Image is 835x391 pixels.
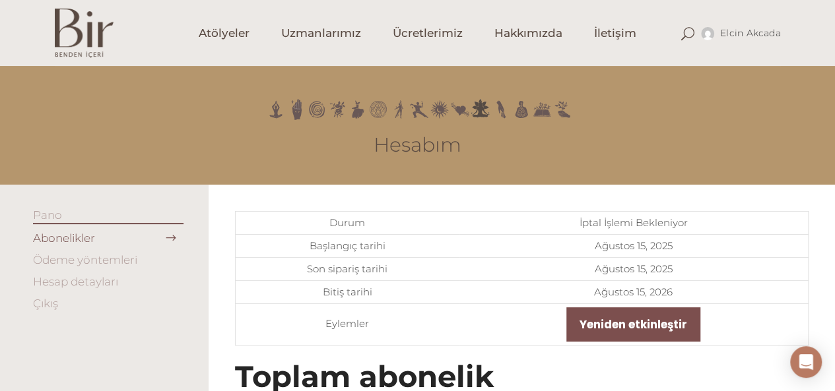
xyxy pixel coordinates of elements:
[236,258,459,281] td: Son sipariş tarihi
[459,235,809,258] td: Ağustos 15, 2025
[393,26,463,41] span: Ücretlerimiz
[566,307,700,342] a: Yeniden etkinleştir
[33,275,118,288] a: Hesap detayları
[459,281,809,304] td: Ağustos 15, 2026
[459,258,809,281] td: Ağustos 15, 2025
[199,26,250,41] span: Atölyeler
[33,208,62,222] a: Pano
[281,26,361,41] span: Uzmanlarımız
[33,297,58,310] a: Çıkış
[494,26,562,41] span: Hakkımızda
[236,212,459,235] td: Durum
[33,253,137,266] a: Ödeme yöntemleri
[459,212,809,235] td: İptal İşlemi Bekleniyor
[594,26,636,41] span: İletişim
[236,235,459,258] td: Başlangıç tarihi
[236,304,459,346] td: Eylemler
[790,346,822,378] div: Open Intercom Messenger
[720,27,781,39] span: Elcin Akcada
[236,281,459,304] td: Bitiş tarihi
[33,231,95,245] a: Abonelikler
